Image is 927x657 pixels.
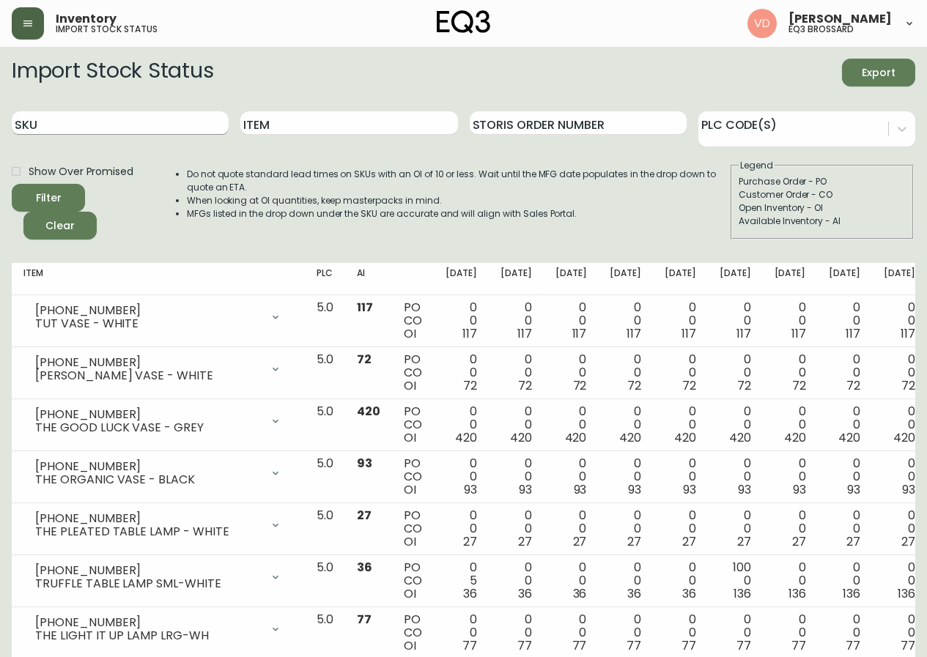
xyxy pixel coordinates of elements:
span: 77 [627,637,641,654]
span: 117 [791,325,806,342]
span: 36 [627,585,641,602]
div: [PHONE_NUMBER] [35,356,261,369]
div: 0 0 [884,405,915,445]
span: 27 [846,533,860,550]
span: 77 [682,637,696,654]
span: 136 [788,585,806,602]
div: PO CO [404,301,422,341]
span: 72 [573,377,587,394]
span: 27 [737,533,751,550]
div: [PHONE_NUMBER] [35,304,261,317]
div: 0 0 [884,301,915,341]
div: [PHONE_NUMBER] [35,408,261,421]
div: THE LIGHT IT UP LAMP LRG-WH [35,629,261,642]
div: PO CO [404,561,422,601]
div: 0 0 [665,613,696,653]
div: [PHONE_NUMBER] [35,460,261,473]
span: 77 [791,637,806,654]
div: 0 0 [720,457,751,497]
button: Filter [12,184,85,212]
span: 36 [463,585,477,602]
span: OI [404,481,416,498]
th: [DATE] [598,263,653,295]
span: 420 [784,429,806,446]
div: 0 0 [720,509,751,549]
span: [PERSON_NAME] [788,13,892,25]
div: 0 0 [775,613,806,653]
span: 420 [729,429,751,446]
span: OI [404,533,416,550]
div: Open Inventory - OI [739,201,906,215]
div: 0 0 [720,613,751,653]
div: 0 0 [446,301,477,341]
div: [PHONE_NUMBER]TRUFFLE TABLE LAMP SML-WHITE [23,561,293,593]
div: 0 0 [501,509,532,549]
span: Inventory [56,13,117,25]
span: 77 [846,637,860,654]
span: 117 [736,325,751,342]
span: 420 [357,403,380,420]
span: 117 [462,325,477,342]
div: 0 0 [555,353,587,393]
div: 0 0 [665,561,696,601]
span: 117 [682,325,696,342]
span: 93 [357,455,372,472]
span: 72 [463,377,477,394]
div: 0 0 [884,353,915,393]
div: 0 0 [829,301,860,341]
span: 36 [357,559,372,576]
div: 0 0 [610,561,641,601]
div: 0 0 [610,405,641,445]
span: 72 [627,377,641,394]
div: PO CO [404,405,422,445]
div: 0 0 [555,509,587,549]
span: 420 [674,429,696,446]
div: 0 0 [884,561,915,601]
span: 93 [519,481,532,498]
span: 27 [518,533,532,550]
div: 0 0 [720,301,751,341]
div: [PHONE_NUMBER][PERSON_NAME] VASE - WHITE [23,353,293,385]
div: [PERSON_NAME] VASE - WHITE [35,369,261,382]
span: OI [404,377,416,394]
span: Export [854,64,904,82]
div: 0 0 [501,613,532,653]
div: 0 0 [501,405,532,445]
div: 0 0 [829,353,860,393]
div: 0 0 [775,509,806,549]
th: Item [12,263,305,295]
td: 5.0 [305,555,345,607]
span: 72 [518,377,532,394]
span: 27 [792,533,806,550]
div: 0 0 [610,613,641,653]
div: 0 0 [555,613,587,653]
div: PO CO [404,613,422,653]
span: 36 [518,585,532,602]
span: OI [404,637,416,654]
div: THE ORGANIC VASE - BLACK [35,473,261,486]
div: 0 0 [610,353,641,393]
div: [PHONE_NUMBER]THE PLEATED TABLE LAMP - WHITE [23,509,293,541]
div: 0 0 [610,301,641,341]
div: 0 0 [446,509,477,549]
span: OI [404,585,416,602]
td: 5.0 [305,295,345,347]
div: 0 0 [446,353,477,393]
div: THE PLEATED TABLE LAMP - WHITE [35,525,261,538]
div: [PHONE_NUMBER] [35,564,261,577]
div: [PHONE_NUMBER] [35,616,261,629]
div: 0 0 [610,509,641,549]
span: 77 [357,611,372,628]
div: 0 0 [555,561,587,601]
li: Do not quote standard lead times on SKUs with an OI of 10 or less. Wait until the MFG date popula... [187,168,729,194]
span: 93 [574,481,587,498]
div: 0 0 [829,457,860,497]
div: 0 0 [501,457,532,497]
td: 5.0 [305,399,345,451]
th: [DATE] [489,263,544,295]
div: 0 0 [775,405,806,445]
th: [DATE] [653,263,708,295]
span: 93 [683,481,696,498]
span: 36 [573,585,587,602]
li: MFGs listed in the drop down under the SKU are accurate and will align with Sales Portal. [187,207,729,220]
